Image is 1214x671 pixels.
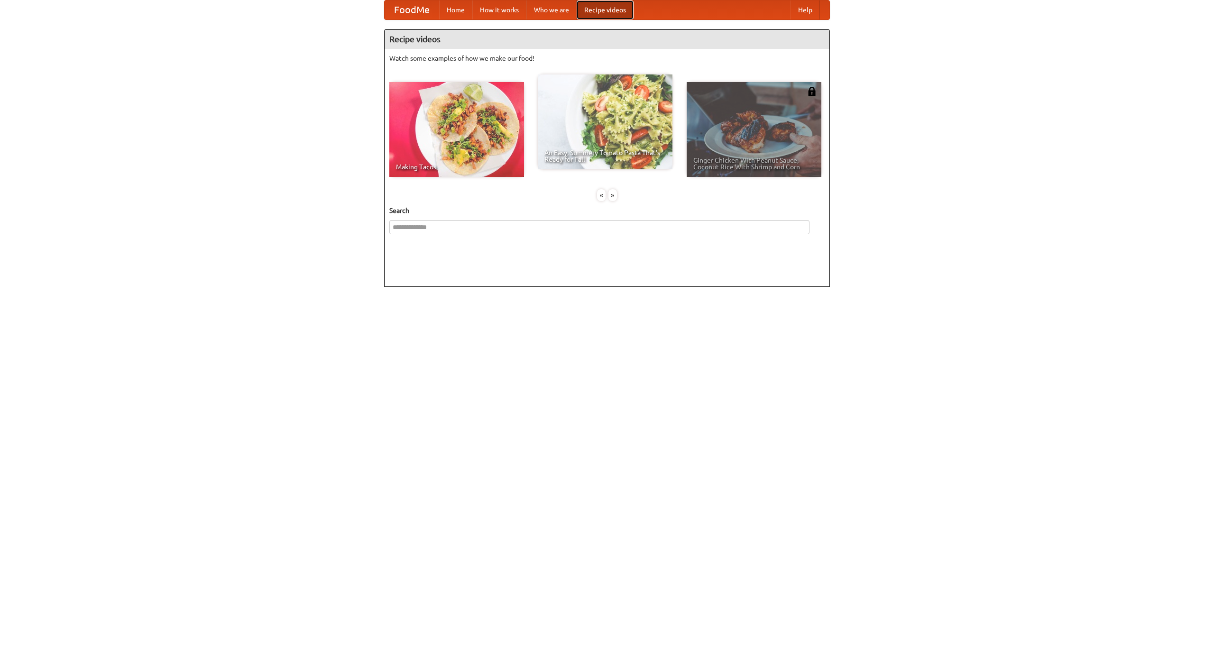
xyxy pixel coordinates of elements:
a: Help [791,0,820,19]
div: « [597,189,606,201]
a: Recipe videos [577,0,634,19]
a: Making Tacos [389,82,524,177]
a: An Easy, Summery Tomato Pasta That's Ready for Fall [538,74,672,169]
span: An Easy, Summery Tomato Pasta That's Ready for Fall [544,149,666,163]
a: Home [439,0,472,19]
img: 483408.png [807,87,817,96]
p: Watch some examples of how we make our food! [389,54,825,63]
div: » [608,189,617,201]
a: FoodMe [385,0,439,19]
a: Who we are [526,0,577,19]
h4: Recipe videos [385,30,829,49]
a: How it works [472,0,526,19]
span: Making Tacos [396,164,517,170]
h5: Search [389,206,825,215]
